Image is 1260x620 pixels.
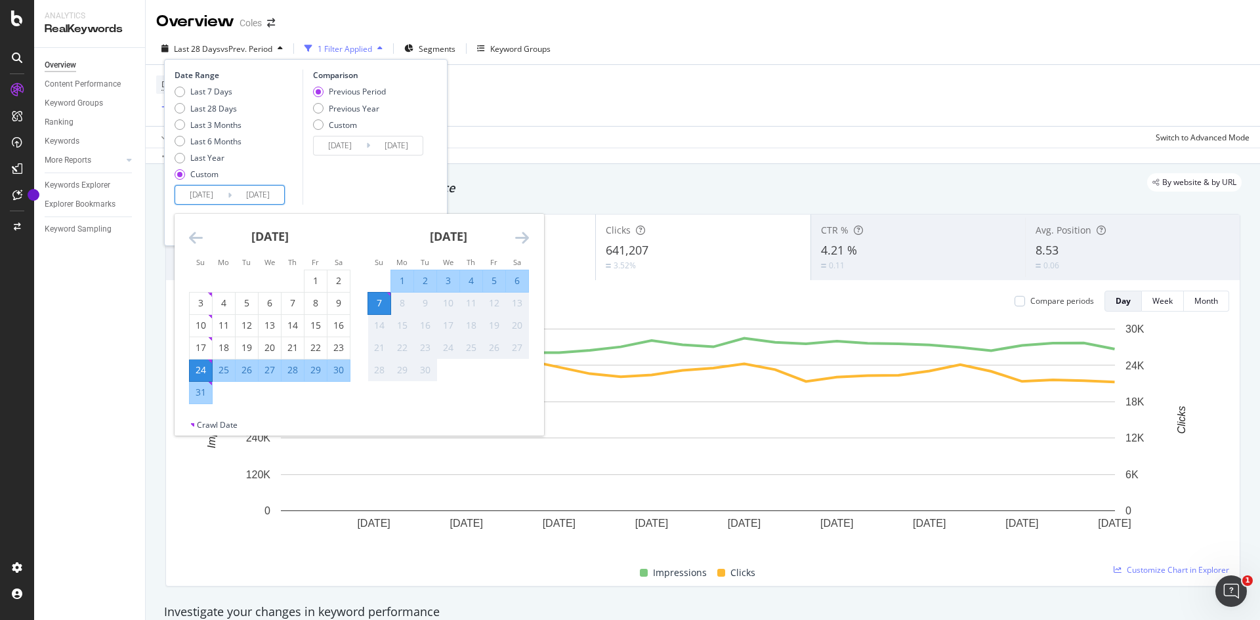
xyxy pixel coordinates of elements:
[414,341,436,354] div: 23
[829,260,845,271] div: 0.11
[506,314,529,337] td: Not available. Saturday, September 20, 2025
[175,169,241,180] div: Custom
[614,260,636,271] div: 3.52%
[246,432,271,444] text: 240K
[506,292,529,314] td: Not available. Saturday, September 13, 2025
[313,70,427,81] div: Comparison
[45,222,112,236] div: Keyword Sampling
[236,341,258,354] div: 19
[414,292,437,314] td: Not available. Tuesday, September 9, 2025
[259,363,281,377] div: 27
[1176,406,1187,434] text: Clicks
[437,274,459,287] div: 3
[1114,564,1229,575] a: Customize Chart in Explorer
[820,518,853,529] text: [DATE]
[368,314,391,337] td: Not available. Sunday, September 14, 2025
[327,341,350,354] div: 23
[251,228,289,244] strong: [DATE]
[391,270,414,292] td: Selected. Monday, September 1, 2025
[282,292,304,314] td: Choose Thursday, August 7, 2025 as your check-out date. It’s available.
[175,103,241,114] div: Last 28 Days
[45,96,136,110] a: Keyword Groups
[728,518,761,529] text: [DATE]
[45,222,136,236] a: Keyword Sampling
[190,381,213,403] td: Selected. Sunday, August 31, 2025
[304,314,327,337] td: Choose Friday, August 15, 2025 as your check-out date. It’s available.
[45,10,135,22] div: Analytics
[370,136,423,155] input: End Date
[288,257,297,267] small: Th
[259,319,281,332] div: 13
[606,242,648,258] span: 641,207
[506,337,529,359] td: Not available. Saturday, September 27, 2025
[472,38,556,59] button: Keyword Groups
[213,363,235,377] div: 25
[391,337,414,359] td: Not available. Monday, September 22, 2025
[1098,518,1131,529] text: [DATE]
[399,38,461,59] button: Segments
[460,270,483,292] td: Selected. Thursday, September 4, 2025
[1036,264,1041,268] img: Equal
[1125,469,1139,480] text: 6K
[1125,396,1144,407] text: 18K
[190,136,241,147] div: Last 6 Months
[45,178,136,192] a: Keywords Explorer
[282,363,304,377] div: 28
[282,359,304,381] td: Selected. Thursday, August 28, 2025
[242,257,251,267] small: Tu
[419,43,455,54] span: Segments
[28,189,39,201] div: Tooltip anchor
[236,314,259,337] td: Choose Tuesday, August 12, 2025 as your check-out date. It’s available.
[1242,575,1253,586] span: 1
[175,136,241,147] div: Last 6 Months
[1125,323,1144,335] text: 30K
[414,270,437,292] td: Selected. Tuesday, September 2, 2025
[1030,295,1094,306] div: Compare periods
[368,337,391,359] td: Not available. Sunday, September 21, 2025
[190,86,232,97] div: Last 7 Days
[515,230,529,246] div: Move forward to switch to the next month.
[213,292,236,314] td: Choose Monday, August 4, 2025 as your check-out date. It’s available.
[240,16,262,30] div: Coles
[175,86,241,97] div: Last 7 Days
[190,319,212,332] div: 10
[177,322,1219,550] svg: A chart.
[45,197,136,211] a: Explorer Bookmarks
[421,257,429,267] small: Tu
[45,134,79,148] div: Keywords
[190,386,212,399] div: 31
[45,154,91,167] div: More Reports
[368,292,391,314] td: Selected as end date. Sunday, September 7, 2025
[821,264,826,268] img: Equal
[437,297,459,310] div: 10
[259,292,282,314] td: Choose Wednesday, August 6, 2025 as your check-out date. It’s available.
[437,314,460,337] td: Not available. Wednesday, September 17, 2025
[1162,178,1236,186] span: By website & by URL
[1194,295,1218,306] div: Month
[391,363,413,377] div: 29
[396,257,408,267] small: Mo
[45,154,123,167] a: More Reports
[264,505,270,516] text: 0
[213,359,236,381] td: Selected. Monday, August 25, 2025
[175,119,241,131] div: Last 3 Months
[490,43,551,54] div: Keyword Groups
[329,86,386,97] div: Previous Period
[236,337,259,359] td: Choose Tuesday, August 19, 2025 as your check-out date. It’s available.
[175,70,299,81] div: Date Range
[506,270,529,292] td: Selected. Saturday, September 6, 2025
[313,119,386,131] div: Custom
[606,224,631,236] span: Clicks
[259,341,281,354] div: 20
[246,469,271,480] text: 120K
[327,337,350,359] td: Choose Saturday, August 23, 2025 as your check-out date. It’s available.
[174,43,220,54] span: Last 28 Days
[483,274,505,287] div: 5
[1125,505,1131,516] text: 0
[220,43,272,54] span: vs Prev. Period
[460,274,482,287] div: 4
[259,297,281,310] div: 6
[483,270,506,292] td: Selected. Friday, September 5, 2025
[45,77,121,91] div: Content Performance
